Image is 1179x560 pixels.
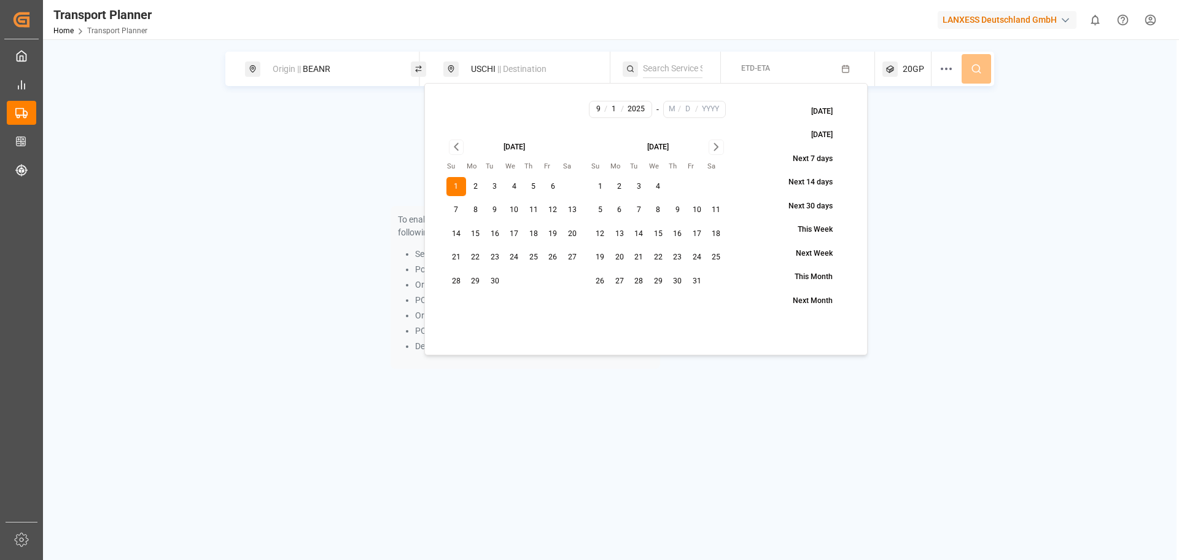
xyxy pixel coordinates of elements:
th: Saturday [707,161,726,173]
button: 16 [668,224,688,244]
span: 20GP [903,63,924,76]
button: 20 [610,248,629,267]
button: 25 [707,248,726,267]
button: 29 [648,272,668,291]
button: ETD-ETA [728,57,868,81]
button: 21 [446,248,466,267]
button: 30 [485,272,505,291]
button: 16 [485,224,505,244]
button: 19 [591,248,610,267]
li: POD and Service String [415,325,653,337]
button: 13 [562,200,582,220]
button: 28 [629,272,649,291]
button: 7 [446,200,466,220]
button: 1 [446,177,466,197]
button: 13 [610,224,629,244]
button: 14 [629,224,649,244]
th: Wednesday [648,161,668,173]
div: LANXESS Deutschland GmbH [938,11,1076,29]
div: [DATE] [647,142,669,153]
th: Monday [466,161,486,173]
button: 12 [591,224,610,244]
span: / [621,104,624,115]
span: ETD-ETA [741,64,770,73]
button: 17 [505,224,524,244]
button: 26 [591,272,610,291]
button: 4 [648,177,668,197]
th: Monday [610,161,629,173]
button: 6 [543,177,563,197]
button: 25 [524,248,543,267]
button: 23 [485,248,505,267]
th: Saturday [562,161,582,173]
th: Wednesday [505,161,524,173]
span: / [604,104,607,115]
div: USCHI [464,58,596,81]
button: 14 [446,224,466,244]
button: 15 [648,224,668,244]
button: 8 [648,200,668,220]
button: 27 [562,248,582,267]
button: 20 [562,224,582,244]
th: Friday [543,161,563,173]
button: 15 [466,224,486,244]
button: 5 [591,200,610,220]
li: Service String [415,248,653,261]
button: 26 [543,248,563,267]
button: 18 [707,224,726,244]
button: Go to previous month [449,140,464,155]
button: 18 [524,224,543,244]
p: To enable searching, add ETA, ETD, containerType and one of the following: [398,213,653,239]
input: M [592,104,605,115]
div: - [656,101,659,118]
button: [DATE] [783,101,846,122]
button: 22 [466,248,486,267]
button: 28 [446,272,466,291]
li: Destination and Service String [415,340,653,353]
button: 24 [687,248,707,267]
th: Tuesday [629,161,649,173]
th: Thursday [668,161,688,173]
span: || Destination [497,64,547,74]
button: 21 [629,248,649,267]
li: Port Pair [415,263,653,276]
button: 8 [466,200,486,220]
th: Friday [687,161,707,173]
button: 9 [668,200,688,220]
button: Next 7 days [765,148,846,170]
button: This Week [769,219,846,241]
button: LANXESS Deutschland GmbH [938,8,1081,31]
div: [DATE] [504,142,525,153]
span: Origin || [273,64,301,74]
button: Go to next month [709,140,724,155]
th: Sunday [446,161,466,173]
li: POL and Service String [415,294,653,307]
button: 11 [707,200,726,220]
button: 9 [485,200,505,220]
div: BEANR [265,58,398,81]
button: 5 [524,177,543,197]
span: / [678,104,681,115]
a: Home [53,26,74,35]
input: YYYY [698,104,723,115]
button: [DATE] [783,125,846,146]
input: D [607,104,622,115]
input: Search Service String [643,60,702,78]
input: M [666,104,679,115]
button: 29 [466,272,486,291]
button: 2 [466,177,486,197]
button: 3 [629,177,649,197]
button: Next Week [768,243,846,264]
button: 12 [543,200,563,220]
button: show 0 new notifications [1081,6,1109,34]
button: 3 [485,177,505,197]
button: 1 [591,177,610,197]
button: 30 [668,272,688,291]
button: Next Month [765,290,846,312]
span: / [695,104,698,115]
button: Next 30 days [760,195,846,217]
button: This Month [766,267,846,288]
button: 10 [687,200,707,220]
button: 17 [687,224,707,244]
li: Origin and Destination [415,278,653,291]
